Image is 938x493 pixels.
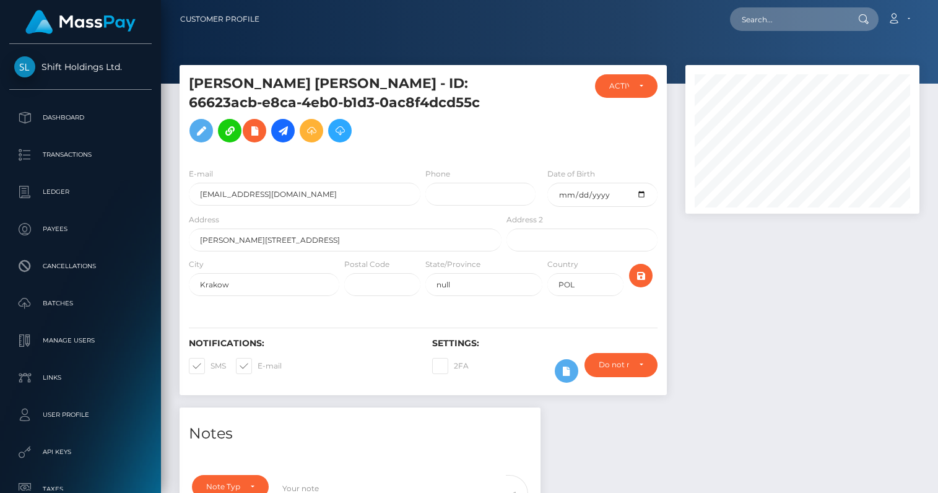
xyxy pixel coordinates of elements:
[599,360,628,370] div: Do not require
[14,294,147,313] p: Batches
[609,81,629,91] div: ACTIVE
[9,102,152,133] a: Dashboard
[271,119,295,142] a: Initiate Payout
[14,257,147,276] p: Cancellations
[206,482,240,492] div: Note Type
[425,168,450,180] label: Phone
[189,214,219,225] label: Address
[9,214,152,245] a: Payees
[189,74,495,149] h5: [PERSON_NAME] [PERSON_NAME] - ID: 66623acb-e8ca-4eb0-b1d3-0ac8f4dcd55c
[189,168,213,180] label: E-mail
[189,423,531,445] h4: Notes
[547,168,595,180] label: Date of Birth
[14,331,147,350] p: Manage Users
[547,259,578,270] label: Country
[25,10,136,34] img: MassPay Logo
[14,183,147,201] p: Ledger
[584,353,657,377] button: Do not require
[730,7,846,31] input: Search...
[9,251,152,282] a: Cancellations
[14,220,147,238] p: Payees
[9,288,152,319] a: Batches
[9,437,152,468] a: API Keys
[14,369,147,387] p: Links
[9,177,152,207] a: Ledger
[14,108,147,127] p: Dashboard
[14,443,147,461] p: API Keys
[432,358,469,374] label: 2FA
[9,325,152,356] a: Manage Users
[595,74,658,98] button: ACTIVE
[180,6,259,32] a: Customer Profile
[14,146,147,164] p: Transactions
[9,362,152,393] a: Links
[189,338,414,349] h6: Notifications:
[14,406,147,424] p: User Profile
[344,259,389,270] label: Postal Code
[9,61,152,72] span: Shift Holdings Ltd.
[189,259,204,270] label: City
[189,358,226,374] label: SMS
[236,358,282,374] label: E-mail
[14,56,35,77] img: Shift Holdings Ltd.
[432,338,657,349] h6: Settings:
[9,399,152,430] a: User Profile
[425,259,480,270] label: State/Province
[506,214,543,225] label: Address 2
[9,139,152,170] a: Transactions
